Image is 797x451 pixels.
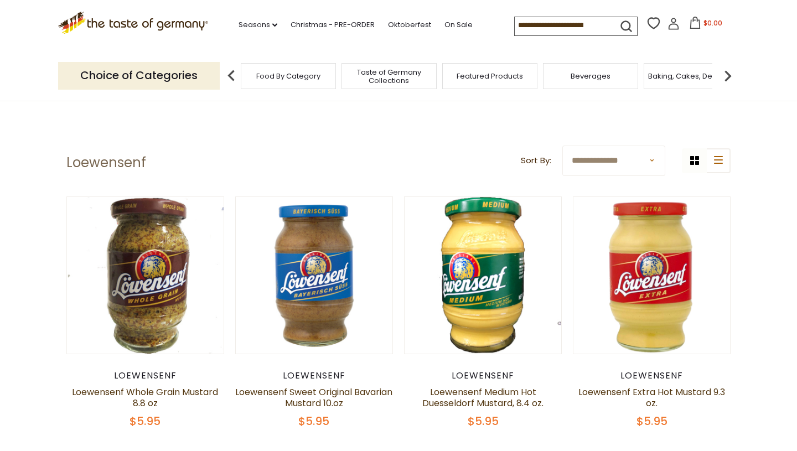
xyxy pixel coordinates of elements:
div: Loewensenf [66,370,224,381]
a: Christmas - PRE-ORDER [291,19,375,31]
img: Loewensenf [67,197,224,354]
a: Seasons [239,19,277,31]
label: Sort By: [521,154,551,168]
a: Featured Products [457,72,523,80]
p: Choice of Categories [58,62,220,89]
span: $5.95 [130,413,161,429]
div: Loewensenf [573,370,731,381]
img: Loewensenf [236,197,392,354]
a: Oktoberfest [388,19,431,31]
span: $5.95 [468,413,499,429]
div: Loewensenf [235,370,393,381]
img: next arrow [717,65,739,87]
img: Loewensenf [405,197,561,354]
div: Loewensenf [404,370,562,381]
a: Loewensenf Whole Grain Mustard 8.8 oz [72,386,218,409]
a: Loewensenf Extra Hot Mustard 9.3 oz. [578,386,725,409]
button: $0.00 [682,17,729,33]
img: Loewensenf [573,197,730,354]
a: On Sale [444,19,473,31]
a: Loewensenf Sweet Original Bavarian Mustard 10.oz [235,386,392,409]
img: previous arrow [220,65,242,87]
a: Food By Category [256,72,320,80]
span: $5.95 [298,413,329,429]
h1: Loewensenf [66,154,146,171]
a: Loewensenf Medium Hot Duesseldorf Mustard, 8.4 oz. [422,386,544,409]
a: Taste of Germany Collections [345,68,433,85]
span: $5.95 [636,413,667,429]
a: Beverages [571,72,610,80]
span: $0.00 [703,18,722,28]
a: Baking, Cakes, Desserts [648,72,734,80]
